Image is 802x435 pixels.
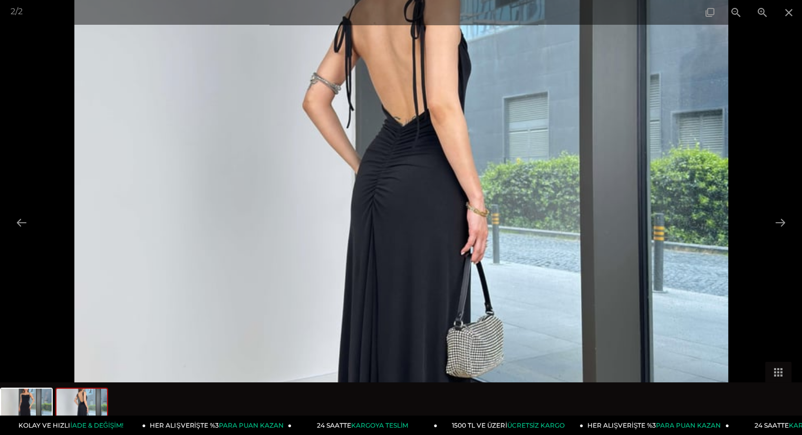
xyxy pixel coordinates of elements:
[146,416,292,435] a: HER ALIŞVERİŞTE %3PARA PUAN KAZAN
[1,389,52,429] img: kalmer-elbise-25y344-e1829d.jpg
[56,389,107,429] img: kalmer-elbise-25y344--b426-.jpg
[292,416,438,435] a: 24 SAATTEKARGOYA TESLİM
[18,6,23,16] span: 2
[438,416,584,435] a: 1500 TL VE ÜZERİÜCRETSİZ KARGO
[507,421,565,429] span: ÜCRETSİZ KARGO
[70,421,123,429] span: İADE & DEĞİŞİM!
[656,421,721,429] span: PARA PUAN KAZAN
[765,362,791,382] button: Toggle thumbnails
[11,6,15,16] span: 2
[351,421,408,429] span: KARGOYA TESLİM
[583,416,729,435] a: HER ALIŞVERİŞTE %3PARA PUAN KAZAN
[219,421,284,429] span: PARA PUAN KAZAN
